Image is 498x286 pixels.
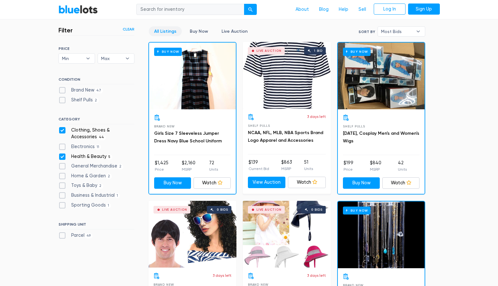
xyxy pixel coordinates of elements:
li: $840 [370,160,381,172]
span: Max [101,54,122,63]
span: 2 [97,184,104,189]
div: Live Auction [256,49,282,52]
span: 44 [97,135,106,140]
a: Watch [288,177,326,188]
b: ▾ [81,54,95,63]
h6: Buy Now [343,48,371,56]
div: 0 bids [217,208,228,211]
li: 51 [304,159,313,172]
b: ▾ [121,54,134,63]
label: Shelf Pulls [58,97,99,104]
p: MSRP [370,167,381,172]
li: $139 [249,159,269,172]
a: Buy Now [184,26,214,36]
a: Watch [382,177,420,189]
p: Current Bid [249,166,269,172]
a: Live Auction 1 bid [243,42,331,109]
a: Help [334,3,353,16]
label: Sort By [358,29,375,35]
h6: Buy Now [343,207,371,214]
span: Shelf Pulls [248,124,270,127]
a: About [290,3,314,16]
div: Live Auction [256,208,282,211]
a: Buy Now [338,201,425,268]
li: $1,425 [155,160,168,172]
h6: CATEGORY [58,117,134,124]
label: General Merchandise [58,163,124,170]
p: 3 days left [213,273,231,278]
p: Units [304,166,313,172]
p: Price [344,167,353,172]
li: 42 [398,160,407,172]
span: 11 [95,145,101,150]
span: 2 [93,98,99,103]
p: 3 days left [307,273,326,278]
span: Most Bids [381,27,413,36]
label: Brand New [58,87,103,94]
span: 2 [117,164,124,169]
p: MSRP [182,167,195,172]
a: Girls Size 7 Sleeveless Jumper Dress Navy Blue School Uniform [154,131,222,144]
span: 1 [115,193,120,198]
span: Min [62,54,83,63]
h6: Buy Now [154,48,182,56]
span: 2 [106,174,112,179]
a: All Listings [149,26,182,36]
p: Units [398,167,407,172]
label: Sporting Goods [58,202,111,209]
a: Clear [123,26,134,32]
span: 47 [94,88,103,93]
a: Live Auction 0 bids [243,201,331,268]
a: Buy Now [154,177,191,189]
label: Parcel [58,232,93,239]
a: Watch [194,177,231,189]
a: [DATE], Cosplay Men's and Women's Wigs [343,131,419,144]
span: Brand New [154,125,175,128]
li: $863 [281,159,292,172]
a: BlueLots [58,5,98,14]
label: Home & Garden [58,173,112,180]
a: Blog [314,3,334,16]
p: Units [209,167,218,172]
span: 5 [106,154,113,160]
h6: CONDITION [58,77,134,84]
label: Health & Beauty [58,153,113,160]
span: 49 [85,233,93,238]
a: Buy Now [338,43,425,109]
span: Shelf Pulls [343,125,365,128]
h6: SHIPPING UNIT [58,222,134,229]
div: 0 bids [311,208,323,211]
input: Search for inventory [136,4,244,15]
a: Log In [374,3,406,15]
label: Clothing, Shoes & Accessories [58,127,134,140]
a: Buy Now [343,177,380,189]
a: Sell [353,3,371,16]
div: Live Auction [162,208,187,211]
p: 3 days left [307,114,326,119]
a: Buy Now [149,43,236,109]
li: $199 [344,160,353,172]
a: View Auction [248,177,286,188]
a: NCAA, NFL, MLB, NBA Sports Brand Logo Apparel and Accessories [248,130,323,143]
a: Sign Up [408,3,440,15]
div: 1 bid [314,49,323,52]
a: Live Auction [216,26,253,36]
h3: Filter [58,26,73,34]
a: Live Auction 0 bids [148,201,236,268]
p: Price [155,167,168,172]
b: ▾ [412,27,425,36]
li: $2,160 [182,160,195,172]
p: MSRP [281,166,292,172]
label: Electronics [58,143,101,150]
span: 1 [106,203,111,208]
label: Business & Industrial [58,192,120,199]
li: 72 [209,160,218,172]
h6: PRICE [58,46,134,51]
label: Toys & Baby [58,182,104,189]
